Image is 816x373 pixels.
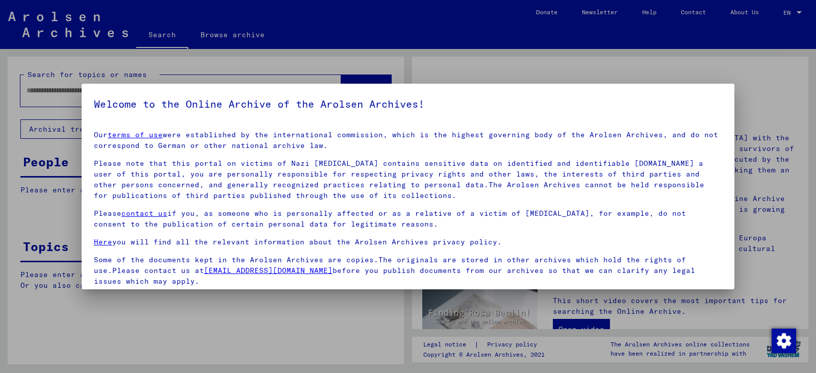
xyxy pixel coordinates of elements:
[94,96,722,112] h5: Welcome to the Online Archive of the Arolsen Archives!
[108,130,163,139] a: terms of use
[94,158,722,201] p: Please note that this portal on victims of Nazi [MEDICAL_DATA] contains sensitive data on identif...
[94,237,722,247] p: you will find all the relevant information about the Arolsen Archives privacy policy.
[204,266,333,275] a: [EMAIL_ADDRESS][DOMAIN_NAME]
[94,208,722,230] p: Please if you, as someone who is personally affected or as a relative of a victim of [MEDICAL_DAT...
[772,329,796,353] img: Change consent
[121,209,167,218] a: contact us
[94,237,112,246] a: Here
[94,130,722,151] p: Our were established by the international commission, which is the highest governing body of the ...
[771,328,796,353] div: Change consent
[94,255,722,287] p: Some of the documents kept in the Arolsen Archives are copies.The originals are stored in other a...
